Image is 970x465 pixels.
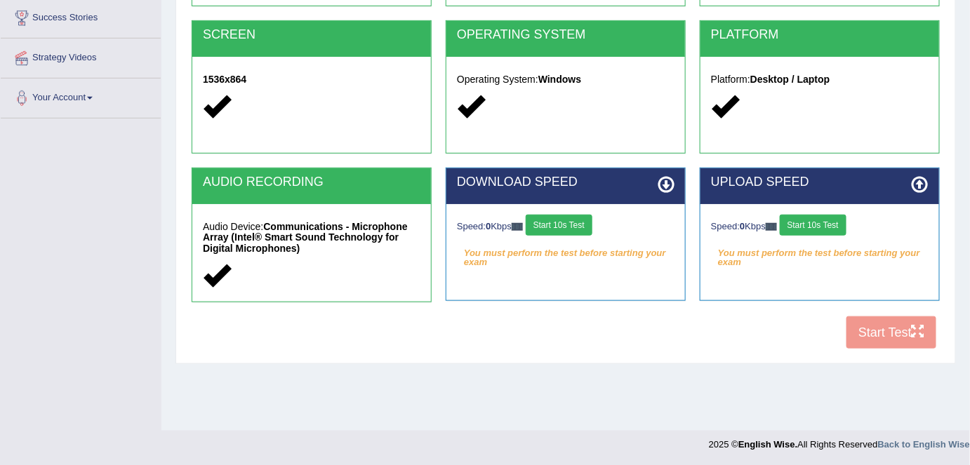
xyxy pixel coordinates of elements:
[457,175,675,189] h2: DOWNLOAD SPEED
[1,39,161,74] a: Strategy Videos
[203,74,246,85] strong: 1536x864
[1,79,161,114] a: Your Account
[526,215,592,236] button: Start 10s Test
[512,223,523,231] img: ajax-loader-fb-connection.gif
[740,221,745,231] strong: 0
[878,439,970,450] a: Back to English Wise
[709,431,970,451] div: 2025 © All Rights Reserved
[486,221,491,231] strong: 0
[711,215,929,239] div: Speed: Kbps
[203,175,420,189] h2: AUDIO RECORDING
[711,243,929,264] em: You must perform the test before starting your exam
[203,28,420,42] h2: SCREEN
[711,175,929,189] h2: UPLOAD SPEED
[457,74,675,85] h5: Operating System:
[711,28,929,42] h2: PLATFORM
[538,74,581,85] strong: Windows
[457,28,675,42] h2: OPERATING SYSTEM
[203,221,408,254] strong: Communications - Microphone Array (Intel® Smart Sound Technology for Digital Microphones)
[766,223,777,231] img: ajax-loader-fb-connection.gif
[203,222,420,254] h5: Audio Device:
[738,439,797,450] strong: English Wise.
[780,215,846,236] button: Start 10s Test
[457,243,675,264] em: You must perform the test before starting your exam
[457,215,675,239] div: Speed: Kbps
[711,74,929,85] h5: Platform:
[750,74,830,85] strong: Desktop / Laptop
